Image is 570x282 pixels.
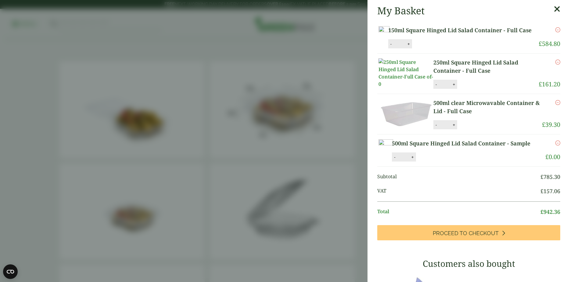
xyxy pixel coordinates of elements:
button: - [392,155,397,160]
h2: My Basket [377,5,425,16]
span: £ [542,120,545,129]
bdi: 161.20 [539,80,560,88]
button: - [434,82,439,87]
a: Remove this item [555,99,560,106]
bdi: 0.00 [545,153,560,161]
bdi: 39.30 [542,120,560,129]
button: + [406,41,412,47]
a: 150ml Square Hinged Lid Salad Container - Full Case [388,26,535,34]
a: Remove this item [555,58,560,66]
button: + [451,122,457,127]
button: - [434,122,439,127]
h3: Customers also bought [377,259,560,269]
span: £ [539,40,542,48]
img: 250ml Square Hinged Lid Salad Container-Full Case of-0 [378,58,433,88]
bdi: 584.80 [539,40,560,48]
span: VAT [377,187,540,195]
a: 500ml Square Hinged Lid Salad Container - Sample [392,139,538,148]
a: 250ml Square Hinged Lid Salad Container - Full Case [433,58,539,75]
bdi: 785.30 [540,173,560,180]
span: £ [540,187,543,195]
a: Remove this item [555,139,560,147]
bdi: 942.36 [540,208,560,215]
a: Remove this item [555,26,560,33]
button: Open CMP widget [3,264,18,279]
span: Total [377,208,540,216]
bdi: 157.06 [540,187,560,195]
span: £ [540,208,543,215]
span: £ [539,80,542,88]
a: Proceed to Checkout [377,225,560,240]
button: + [410,155,416,160]
button: - [389,41,393,47]
span: Proceed to Checkout [433,230,499,237]
span: £ [545,153,549,161]
span: Subtotal [377,173,540,181]
span: £ [540,173,543,180]
button: + [451,82,457,87]
a: 500ml clear Microwavable Container & Lid - Full Case [433,99,542,115]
